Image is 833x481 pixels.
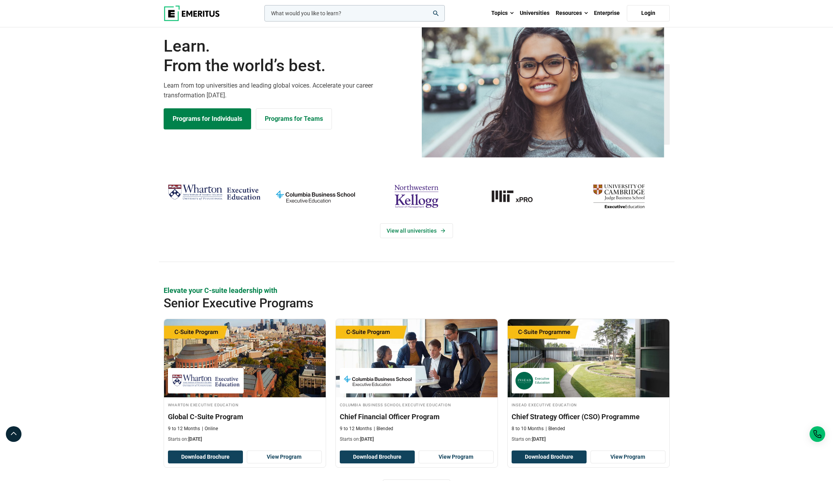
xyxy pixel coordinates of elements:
[340,425,372,432] p: 9 to 12 Months
[471,181,564,212] img: MIT xPRO
[164,285,670,295] p: Elevate your C-suite leadership with
[340,436,494,443] p: Starts on:
[512,450,587,464] button: Download Brochure
[168,181,261,204] img: Wharton Executive Education
[532,436,546,442] span: [DATE]
[264,5,445,22] input: woocommerce-product-search-field-0
[419,450,494,464] a: View Program
[164,319,326,397] img: Global C-Suite Program | Online Leadership Course
[380,223,453,238] a: View Universities
[164,319,326,447] a: Leadership Course by Wharton Executive Education - December 17, 2025 Wharton Executive Education ...
[336,319,498,397] img: Chief Financial Officer Program | Online Finance Course
[168,450,243,464] button: Download Brochure
[546,425,565,432] p: Blended
[508,319,669,447] a: Leadership Course by INSEAD Executive Education - October 14, 2025 INSEAD Executive Education INS...
[360,436,374,442] span: [DATE]
[340,412,494,422] h3: Chief Financial Officer Program
[269,181,362,212] img: columbia-business-school
[572,181,665,212] img: cambridge-judge-business-school
[374,425,393,432] p: Blended
[340,401,494,408] h4: Columbia Business School Executive Education
[168,425,200,432] p: 9 to 12 Months
[370,181,463,212] img: northwestern-kellogg
[164,81,412,101] p: Learn from top universities and leading global voices. Accelerate your career transformation [DATE].
[508,319,669,397] img: Chief Strategy Officer (CSO) Programme | Online Leadership Course
[627,5,670,22] a: Login
[512,425,544,432] p: 8 to 10 Months
[512,412,665,422] h3: Chief Strategy Officer (CSO) Programme
[168,412,322,422] h3: Global C-Suite Program
[344,372,412,389] img: Columbia Business School Executive Education
[515,372,550,389] img: INSEAD Executive Education
[168,401,322,408] h4: Wharton Executive Education
[512,401,665,408] h4: INSEAD Executive Education
[590,450,665,464] a: View Program
[168,436,322,443] p: Starts on:
[188,436,202,442] span: [DATE]
[340,450,415,464] button: Download Brochure
[471,181,564,212] a: MIT-xPRO
[164,295,619,311] h2: Senior Executive Programs
[164,108,251,129] a: Explore Programs
[256,108,332,129] a: Explore for Business
[202,425,218,432] p: Online
[164,56,412,75] span: From the world’s best.
[336,319,498,447] a: Finance Course by Columbia Business School Executive Education - December 8, 2025 Columbia Busine...
[512,436,665,443] p: Starts on:
[164,36,412,76] h1: Learn.
[172,372,240,389] img: Wharton Executive Education
[422,14,664,158] img: Learn from the world's best
[247,450,322,464] a: View Program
